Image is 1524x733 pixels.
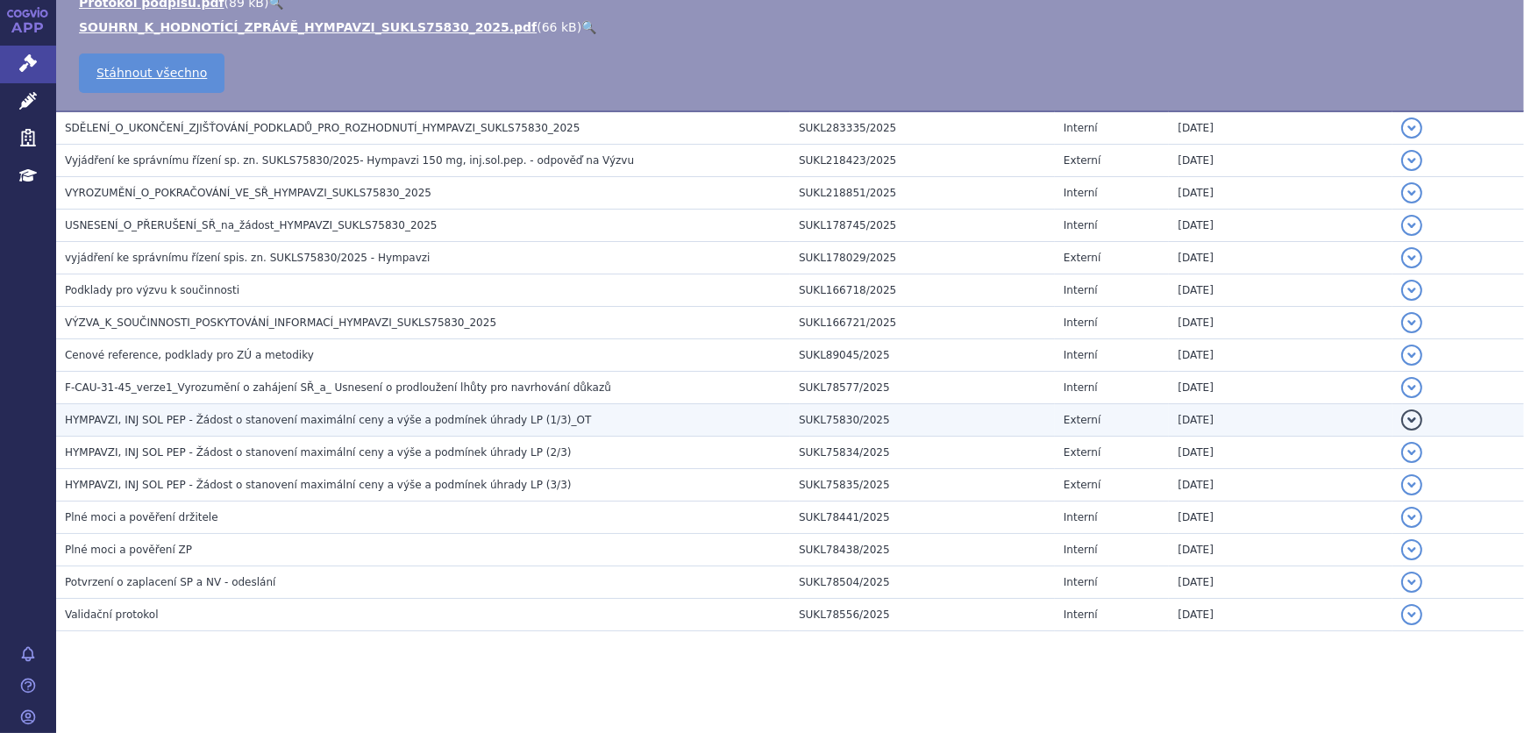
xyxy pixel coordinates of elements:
[790,437,1055,469] td: SUKL75834/2025
[1401,572,1422,593] button: detail
[1401,604,1422,625] button: detail
[1064,219,1098,231] span: Interní
[65,317,496,329] span: VÝZVA_K_SOUČINNOSTI_POSKYTOVÁNÍ_INFORMACÍ_HYMPAVZI_SUKLS75830_2025
[79,53,224,93] a: Stáhnout všechno
[65,187,431,199] span: VYROZUMĚNÍ_O_POKRAČOVÁNÍ_VE_SŘ_HYMPAVZI_SUKLS75830_2025
[1401,280,1422,301] button: detail
[1401,312,1422,333] button: detail
[65,511,218,523] span: Plné moci a pověření držitele
[790,372,1055,404] td: SUKL78577/2025
[1169,307,1392,339] td: [DATE]
[79,18,1506,36] li: ( )
[1064,544,1098,556] span: Interní
[1401,409,1422,431] button: detail
[79,20,537,34] a: SOUHRN_K_HODNOTÍCÍ_ZPRÁVĚ_HYMPAVZI_SUKLS75830_2025.pdf
[65,154,634,167] span: Vyjádření ke správnímu řízení sp. zn. SUKLS75830/2025- Hympavzi 150 mg, inj.sol.pep. - odpověď na...
[1401,117,1422,139] button: detail
[1169,274,1392,307] td: [DATE]
[1064,284,1098,296] span: Interní
[1169,242,1392,274] td: [DATE]
[1169,437,1392,469] td: [DATE]
[1064,446,1100,459] span: Externí
[790,469,1055,502] td: SUKL75835/2025
[790,502,1055,534] td: SUKL78441/2025
[790,145,1055,177] td: SUKL218423/2025
[1064,414,1100,426] span: Externí
[790,242,1055,274] td: SUKL178029/2025
[790,534,1055,566] td: SUKL78438/2025
[1401,247,1422,268] button: detail
[65,122,580,134] span: SDĚLENÍ_O_UKONČENÍ_ZJIŠŤOVÁNÍ_PODKLADŮ_PRO_ROZHODNUTÍ_HYMPAVZI_SUKLS75830_2025
[1401,442,1422,463] button: detail
[1401,345,1422,366] button: detail
[65,219,437,231] span: USNESENÍ_O_PŘERUŠENÍ_SŘ_na_žádost_HYMPAVZI_SUKLS75830_2025
[1064,479,1100,491] span: Externí
[1169,111,1392,145] td: [DATE]
[790,599,1055,631] td: SUKL78556/2025
[1169,177,1392,210] td: [DATE]
[1064,187,1098,199] span: Interní
[1401,182,1422,203] button: detail
[1401,215,1422,236] button: detail
[65,446,572,459] span: HYMPAVZI, INJ SOL PEP - Žádost o stanovení maximální ceny a výše a podmínek úhrady LP (2/3)
[1169,372,1392,404] td: [DATE]
[542,20,577,34] span: 66 kB
[1169,469,1392,502] td: [DATE]
[790,177,1055,210] td: SUKL218851/2025
[1169,534,1392,566] td: [DATE]
[1169,339,1392,372] td: [DATE]
[1064,576,1098,588] span: Interní
[1169,502,1392,534] td: [DATE]
[1064,349,1098,361] span: Interní
[65,252,430,264] span: vyjádření ke správnímu řízení spis. zn. SUKLS75830/2025 - Hympavzi
[1064,154,1100,167] span: Externí
[790,210,1055,242] td: SUKL178745/2025
[1064,381,1098,394] span: Interní
[65,544,192,556] span: Plné moci a pověření ZP
[65,608,159,621] span: Validační protokol
[1169,145,1392,177] td: [DATE]
[1401,507,1422,528] button: detail
[790,566,1055,599] td: SUKL78504/2025
[1064,122,1098,134] span: Interní
[790,339,1055,372] td: SUKL89045/2025
[1169,599,1392,631] td: [DATE]
[790,404,1055,437] td: SUKL75830/2025
[1169,210,1392,242] td: [DATE]
[790,274,1055,307] td: SUKL166718/2025
[790,307,1055,339] td: SUKL166721/2025
[1169,566,1392,599] td: [DATE]
[1401,539,1422,560] button: detail
[1401,474,1422,495] button: detail
[65,284,239,296] span: Podklady pro výzvu k součinnosti
[65,414,591,426] span: HYMPAVZI, INJ SOL PEP - Žádost o stanovení maximální ceny a výše a podmínek úhrady LP (1/3)_OT
[790,111,1055,145] td: SUKL283335/2025
[65,349,314,361] span: Cenové reference, podklady pro ZÚ a metodiky
[1064,317,1098,329] span: Interní
[1401,377,1422,398] button: detail
[65,381,611,394] span: F-CAU-31-45_verze1_Vyrozumění o zahájení SŘ_a_ Usnesení o prodloužení lhůty pro navrhování důkazů
[1401,150,1422,171] button: detail
[1064,252,1100,264] span: Externí
[1064,511,1098,523] span: Interní
[1064,608,1098,621] span: Interní
[581,20,596,34] a: 🔍
[65,576,275,588] span: Potvrzení o zaplacení SP a NV - odeslání
[1169,404,1392,437] td: [DATE]
[65,479,572,491] span: HYMPAVZI, INJ SOL PEP - Žádost o stanovení maximální ceny a výše a podmínek úhrady LP (3/3)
